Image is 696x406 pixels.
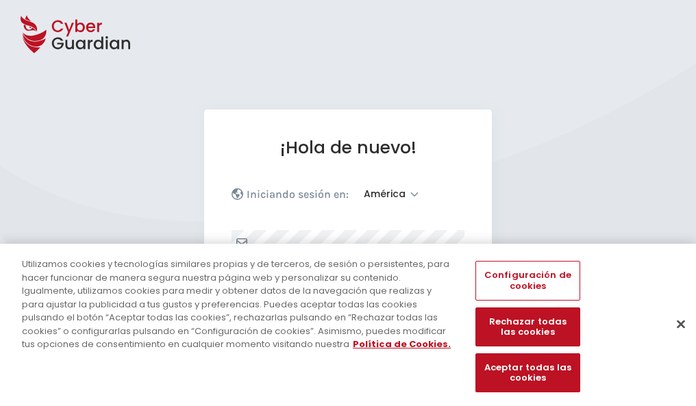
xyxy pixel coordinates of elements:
[232,137,464,158] h1: ¡Hola de nuevo!
[22,257,455,351] div: Utilizamos cookies y tecnologías similares propias y de terceros, de sesión o persistentes, para ...
[666,309,696,339] button: Cerrar
[353,338,451,351] a: Más información sobre su privacidad, se abre en una nueva pestaña
[247,188,349,201] p: Iniciando sesión en:
[475,353,580,392] button: Aceptar todas las cookies
[475,307,580,346] button: Rechazar todas las cookies
[475,261,580,300] button: Configuración de cookies, Abre el cuadro de diálogo del centro de preferencias.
